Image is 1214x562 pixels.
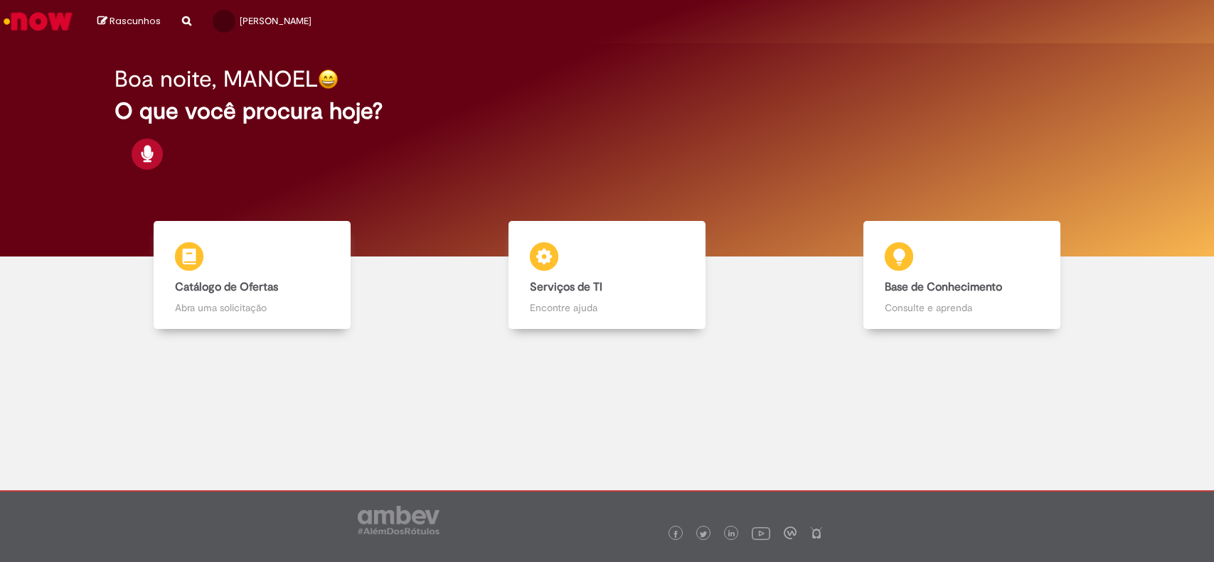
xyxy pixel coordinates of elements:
h2: Boa noite, MANOEL [115,67,318,92]
img: ServiceNow [1,7,75,36]
img: logo_footer_workplace.png [784,526,797,539]
h2: O que você procura hoje? [115,99,1099,124]
img: logo_footer_naosei.png [810,526,823,539]
a: Base de Conhecimento Consulte e aprenda [784,221,1139,330]
b: Serviços de TI [530,280,602,294]
img: logo_footer_twitter.png [700,531,707,538]
b: Base de Conhecimento [885,280,1002,294]
a: Serviços de TI Encontre ajuda [430,221,784,330]
img: logo_footer_facebook.png [672,531,679,538]
p: Abra uma solicitação [175,301,329,315]
b: Catálogo de Ofertas [175,280,278,294]
img: logo_footer_youtube.png [752,524,770,542]
img: logo_footer_ambev_rotulo_gray.png [358,506,440,534]
p: Consulte e aprenda [885,301,1039,315]
p: Encontre ajuda [530,301,684,315]
img: happy-face.png [318,69,339,90]
img: logo_footer_linkedin.png [728,530,735,539]
a: Catálogo de Ofertas Abra uma solicitação [75,221,430,330]
span: Rascunhos [110,14,161,28]
span: [PERSON_NAME] [240,15,312,27]
a: Rascunhos [97,15,161,28]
